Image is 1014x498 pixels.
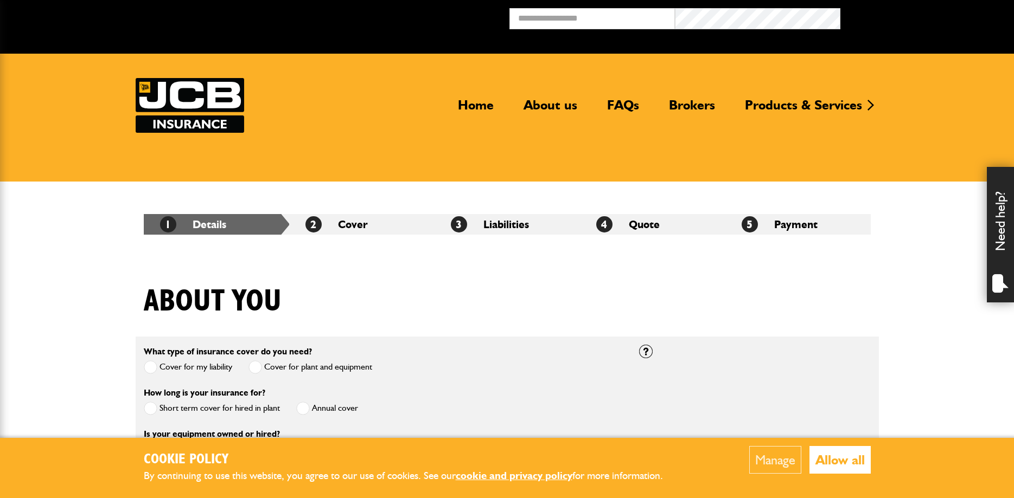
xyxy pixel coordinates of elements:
[296,402,358,415] label: Annual cover
[144,283,282,320] h1: About you
[749,446,801,474] button: Manage
[248,360,372,374] label: Cover for plant and equipment
[144,389,265,397] label: How long is your insurance for?
[144,347,312,356] label: What type of insurance cover do you need?
[289,214,435,235] li: Cover
[144,468,681,484] p: By continuing to use this website, you agree to our use of cookies. See our for more information.
[144,360,232,374] label: Cover for my liability
[136,78,244,133] a: JCB Insurance Services
[144,214,289,235] li: Details
[809,446,871,474] button: Allow all
[144,402,280,415] label: Short term cover for hired in plant
[435,214,580,235] li: Liabilities
[515,97,585,122] a: About us
[725,214,871,235] li: Payment
[742,216,758,232] span: 5
[450,97,502,122] a: Home
[596,216,613,232] span: 4
[160,216,176,232] span: 1
[456,469,572,482] a: cookie and privacy policy
[661,97,723,122] a: Brokers
[305,216,322,232] span: 2
[144,451,681,468] h2: Cookie Policy
[987,167,1014,302] div: Need help?
[737,97,870,122] a: Products & Services
[136,78,244,133] img: JCB Insurance Services logo
[451,216,467,232] span: 3
[580,214,725,235] li: Quote
[144,430,280,438] label: Is your equipment owned or hired?
[840,8,1006,25] button: Broker Login
[599,97,647,122] a: FAQs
